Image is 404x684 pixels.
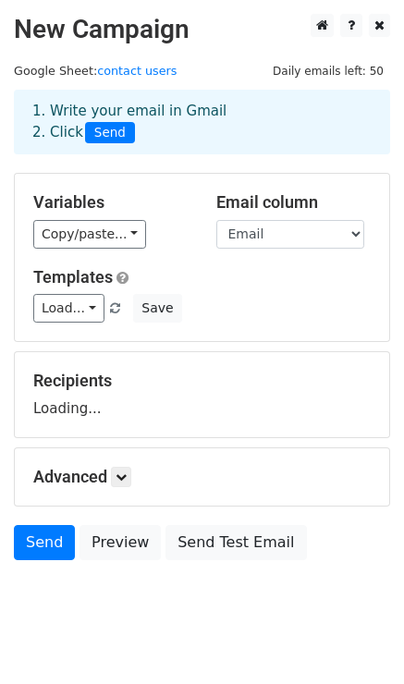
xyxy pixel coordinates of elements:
[85,122,135,144] span: Send
[80,525,161,560] a: Preview
[33,267,113,287] a: Templates
[165,525,306,560] a: Send Test Email
[33,192,189,213] h5: Variables
[133,294,181,323] button: Save
[266,64,390,78] a: Daily emails left: 50
[97,64,177,78] a: contact users
[33,371,371,419] div: Loading...
[266,61,390,81] span: Daily emails left: 50
[18,101,386,143] div: 1. Write your email in Gmail 2. Click
[14,525,75,560] a: Send
[33,371,371,391] h5: Recipients
[33,220,146,249] a: Copy/paste...
[33,294,104,323] a: Load...
[216,192,372,213] h5: Email column
[33,467,371,487] h5: Advanced
[14,64,177,78] small: Google Sheet:
[14,14,390,45] h2: New Campaign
